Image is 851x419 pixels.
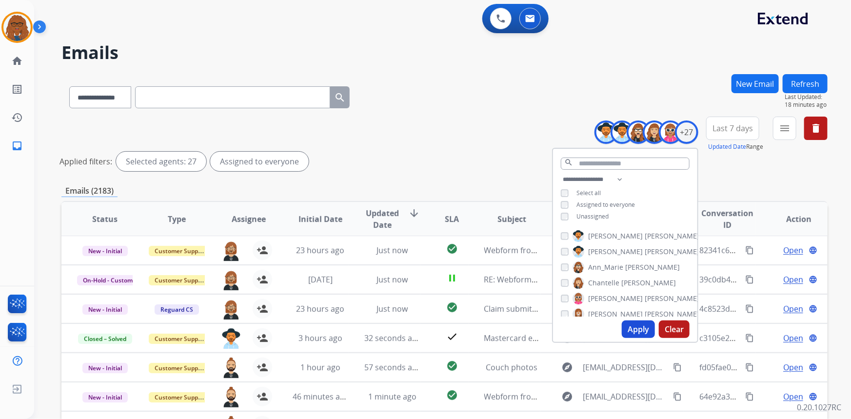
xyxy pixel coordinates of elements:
span: Just now [376,245,408,256]
span: [PERSON_NAME] [588,294,643,303]
mat-icon: person_add [257,332,268,344]
span: Initial Date [298,213,342,225]
span: Type [168,213,186,225]
button: Last 7 days [706,117,759,140]
div: +27 [675,120,698,144]
span: SLA [445,213,459,225]
span: Assigned to everyone [576,200,635,209]
span: Assignee [232,213,266,225]
span: Open [783,244,803,256]
span: On-Hold - Customer [77,275,144,285]
mat-icon: search [334,92,346,103]
mat-icon: check [446,331,458,342]
mat-icon: search [564,158,573,167]
span: Reguard CS [155,304,199,315]
span: Just now [376,303,408,314]
p: 0.20.1027RC [797,401,841,413]
span: 23 hours ago [296,303,344,314]
span: Unassigned [576,212,609,220]
mat-icon: language [809,246,817,255]
span: 1 minute ago [368,391,416,402]
img: agent-avatar [221,270,241,290]
span: 82341c64-900a-4f29-8180-25373b4a8129 [699,245,848,256]
mat-icon: history [11,112,23,123]
span: Couch photos [486,362,538,373]
mat-icon: content_copy [745,334,754,342]
mat-icon: check_circle [446,301,458,313]
span: Customer Support [149,363,212,373]
mat-icon: home [11,55,23,67]
mat-icon: list_alt [11,83,23,95]
span: New - Initial [82,304,128,315]
mat-icon: inbox [11,140,23,152]
button: Refresh [783,74,828,93]
span: [DATE] [308,274,333,285]
span: [PERSON_NAME] [645,309,699,319]
span: New - Initial [82,363,128,373]
span: 57 seconds ago [364,362,421,373]
span: Customer Support [149,392,212,402]
span: Chantelle [588,278,619,288]
mat-icon: person_add [257,274,268,285]
span: RE: Webform from [EMAIL_ADDRESS][DOMAIN_NAME] on [DATE] [484,274,718,285]
span: [PERSON_NAME] [621,278,676,288]
mat-icon: content_copy [745,363,754,372]
span: Last 7 days [712,126,753,130]
span: Updated Date [364,207,400,231]
span: Conversation ID [699,207,755,231]
mat-icon: check_circle [446,243,458,255]
mat-icon: content_copy [745,246,754,255]
img: agent-avatar [221,299,241,319]
span: c3105e25-4f15-4de8-af48-c51aff3b68ce [699,333,842,343]
span: 64e92a30-12aa-4c52-bb2d-86c6e5734819 [699,391,850,402]
img: agent-avatar [221,358,241,378]
mat-icon: explore [562,361,574,373]
span: 3 hours ago [298,333,342,343]
mat-icon: language [809,275,817,284]
span: Open [783,332,803,344]
span: Claim submitted [484,303,545,314]
span: Just now [376,274,408,285]
span: [PERSON_NAME] [645,231,699,241]
img: agent-avatar [221,240,241,261]
span: Last Updated: [785,93,828,101]
mat-icon: content_copy [673,363,682,372]
img: agent-avatar [221,387,241,407]
mat-icon: person_add [257,303,268,315]
mat-icon: arrow_downward [408,207,420,219]
mat-icon: check_circle [446,389,458,401]
mat-icon: content_copy [745,392,754,401]
span: Range [708,142,763,151]
mat-icon: language [809,304,817,313]
span: 46 minutes ago [293,391,349,402]
mat-icon: content_copy [745,275,754,284]
button: Apply [622,320,655,338]
span: fd05fae0-8da1-4cde-9795-f27c2f72b8ea [699,362,843,373]
h2: Emails [61,43,828,62]
span: [EMAIL_ADDRESS][DOMAIN_NAME] [583,361,668,373]
span: [EMAIL_ADDRESS][DOMAIN_NAME] [583,391,668,402]
div: Assigned to everyone [210,152,309,171]
span: 18 minutes ago [785,101,828,109]
span: [PERSON_NAME] [645,247,699,257]
mat-icon: language [809,392,817,401]
span: New - Initial [82,246,128,256]
button: Clear [659,320,690,338]
mat-icon: person_add [257,244,268,256]
img: agent-avatar [221,328,241,349]
span: 32 seconds ago [364,333,421,343]
span: [PERSON_NAME] [588,231,643,241]
button: New Email [732,74,779,93]
span: Status [92,213,118,225]
span: 39c0db42-8bfc-4f5d-afda-cbed67f3b5fe [699,274,842,285]
span: Customer Support [149,334,212,344]
span: [PERSON_NAME] [645,294,699,303]
span: Select all [576,189,601,197]
span: Closed – Solved [78,334,132,344]
mat-icon: language [809,363,817,372]
mat-icon: content_copy [673,392,682,401]
span: Open [783,303,803,315]
mat-icon: pause [446,272,458,284]
mat-icon: person_add [257,361,268,373]
span: Open [783,391,803,402]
